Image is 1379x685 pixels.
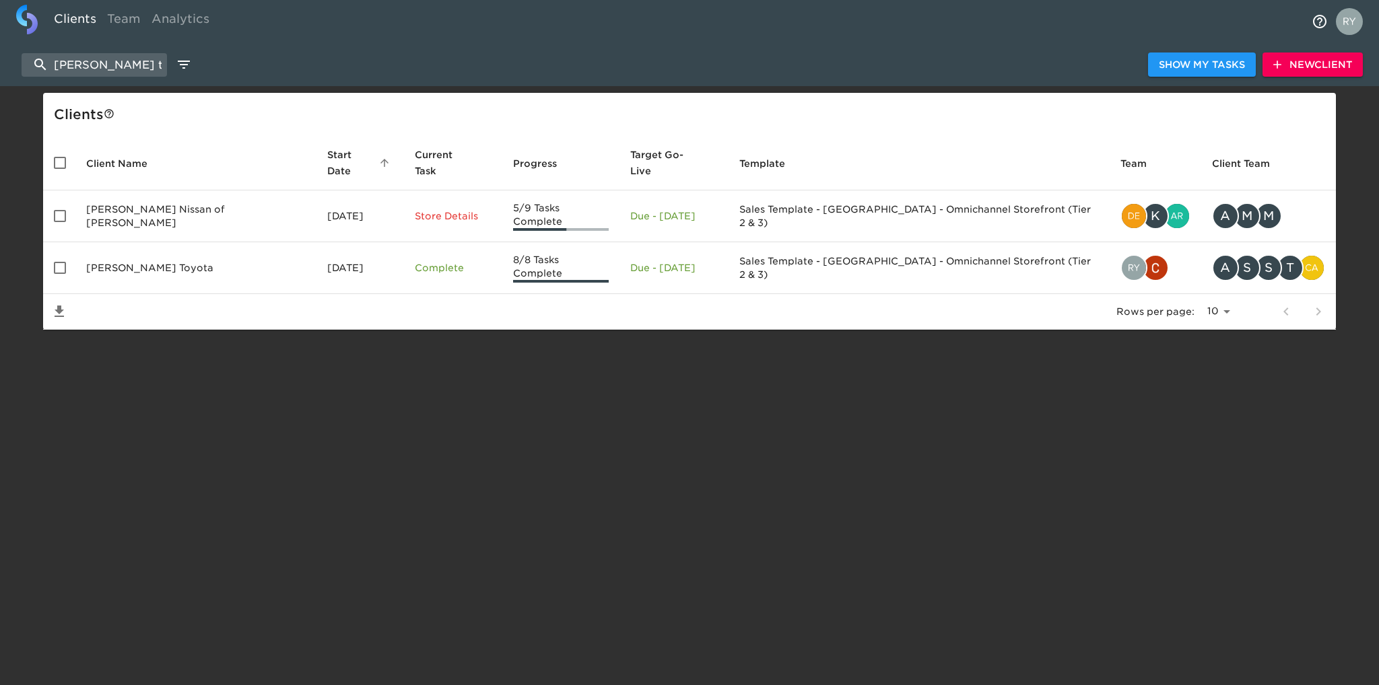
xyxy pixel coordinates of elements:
img: logo [16,5,38,34]
table: enhanced table [43,136,1336,330]
p: Rows per page: [1116,305,1195,318]
p: Due - [DATE] [630,209,718,223]
span: Client Team [1212,155,1287,172]
p: Due - [DATE] [630,261,718,275]
td: [DATE] [316,242,404,294]
div: acreveling@chumneyads.com, sinfantino@chumneyads.com, speeples@hoovertoyota.com, tnieves@hooverto... [1212,254,1325,281]
input: search [22,53,167,77]
p: Complete [415,261,492,275]
span: Start Date [327,147,393,179]
img: derek.evans@cdk.com [1122,204,1146,228]
button: Save List [43,295,75,328]
img: ryan.dale@roadster.com [1122,256,1146,280]
img: catherine.manisharaj@cdk.com [1300,256,1324,280]
div: adenmark@bentonautogroup.com, mrodgers@bentonautogroup.com, mreeves@bentonautogroup.com [1212,203,1325,229]
div: derek.evans@cdk.com, kendra.zellner@roadster.com, ari.frost@roadster.com [1120,203,1190,229]
span: Calculated based on the start date and the duration of all Tasks contained in this Hub. [630,147,701,179]
div: M [1234,203,1260,229]
span: This is the next Task in this Hub that should be completed [415,147,475,179]
img: ari.frost@roadster.com [1165,204,1189,228]
div: K [1142,203,1169,229]
a: Team [102,5,146,38]
span: New Client [1273,57,1352,73]
img: christopher.mccarthy@roadster.com [1143,256,1168,280]
td: 8/8 Tasks Complete [502,242,619,294]
span: Template [739,155,803,172]
div: S [1234,254,1260,281]
a: Clients [48,5,102,38]
td: [DATE] [316,190,404,242]
div: A [1212,203,1239,229]
button: notifications [1304,5,1336,38]
span: Progress [513,155,574,172]
a: Analytics [146,5,215,38]
div: Client s [54,104,1331,125]
select: rows per page [1200,301,1235,322]
span: Client Name [86,155,165,172]
span: Target Go-Live [630,147,718,179]
span: Show My Tasks [1159,57,1245,73]
div: ryan.dale@roadster.com, christopher.mccarthy@roadster.com [1120,254,1190,281]
button: NewClient [1263,52,1363,77]
div: T [1277,254,1304,281]
svg: This is a list of all of your clients and clients shared with you [104,108,114,119]
span: Current Task [415,147,492,179]
td: Sales Template - [GEOGRAPHIC_DATA] - Omnichannel Storefront (Tier 2 & 3) [729,242,1110,294]
td: [PERSON_NAME] Nissan of [PERSON_NAME] [75,190,316,242]
img: Profile [1336,8,1363,35]
div: M [1255,203,1282,229]
div: A [1212,254,1239,281]
td: Sales Template - [GEOGRAPHIC_DATA] - Omnichannel Storefront (Tier 2 & 3) [729,190,1110,242]
td: 5/9 Tasks Complete [502,190,619,242]
button: Show My Tasks [1148,52,1256,77]
p: Store Details [415,209,492,223]
span: Team [1120,155,1164,172]
button: edit [172,53,195,76]
div: S [1255,254,1282,281]
td: [PERSON_NAME] Toyota [75,242,316,294]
